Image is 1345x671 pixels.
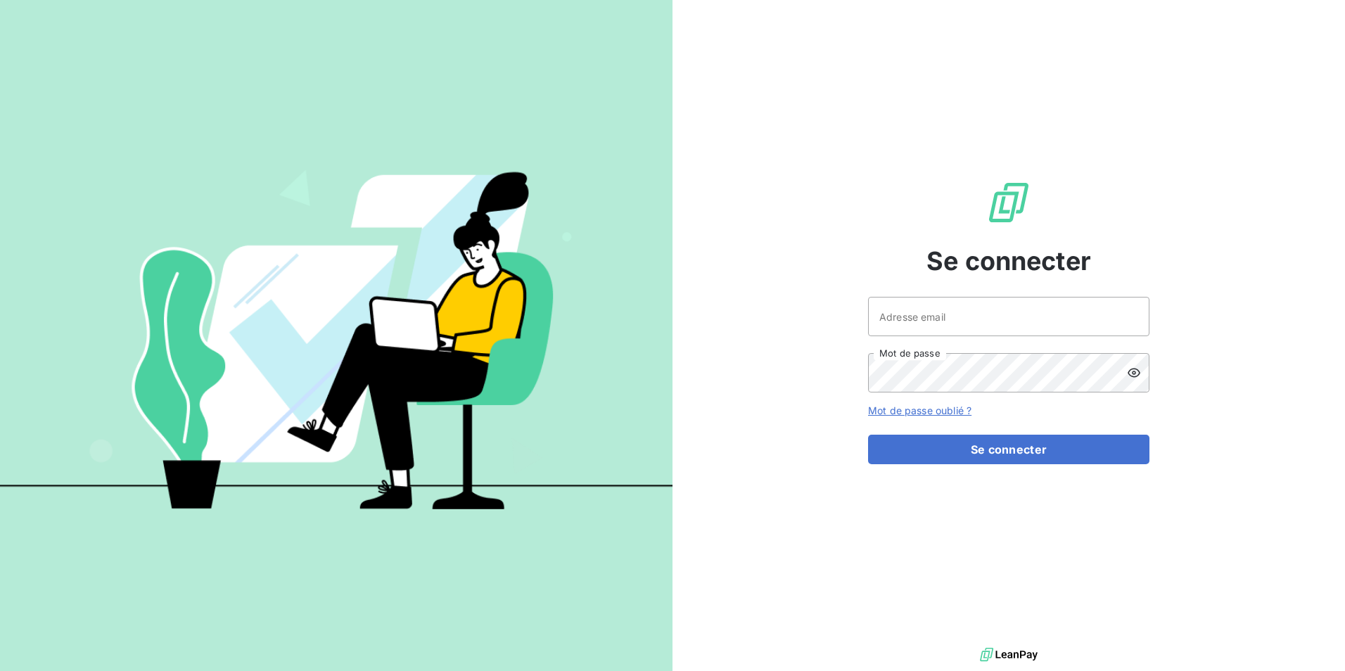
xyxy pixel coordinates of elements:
[986,180,1031,225] img: Logo LeanPay
[868,404,971,416] a: Mot de passe oublié ?
[926,242,1091,280] span: Se connecter
[868,435,1149,464] button: Se connecter
[980,644,1038,665] img: logo
[868,297,1149,336] input: placeholder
